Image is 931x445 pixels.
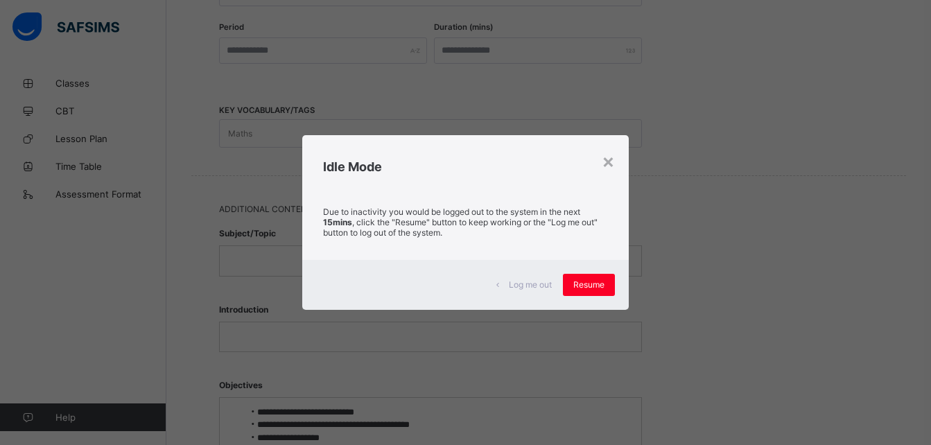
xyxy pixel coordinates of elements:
[573,279,604,290] span: Resume
[509,279,552,290] span: Log me out
[602,149,615,173] div: ×
[323,159,607,174] h2: Idle Mode
[323,217,352,227] strong: 15mins
[323,207,607,238] p: Due to inactivity you would be logged out to the system in the next , click the "Resume" button t...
